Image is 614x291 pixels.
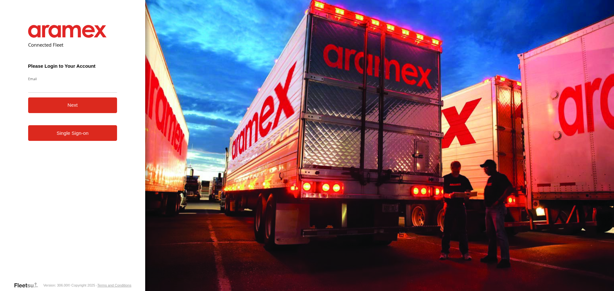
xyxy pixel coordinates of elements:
[28,63,117,69] h3: Please Login to Your Account
[97,283,131,287] a: Terms and Conditions
[68,283,131,287] div: © Copyright 2025 -
[43,283,67,287] div: Version: 306.00
[28,125,117,141] a: Single Sign-on
[28,42,117,48] h2: Connected Fleet
[28,25,107,38] img: Aramex
[28,76,117,81] label: Email
[28,97,117,113] button: Next
[14,282,43,288] a: Visit our Website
